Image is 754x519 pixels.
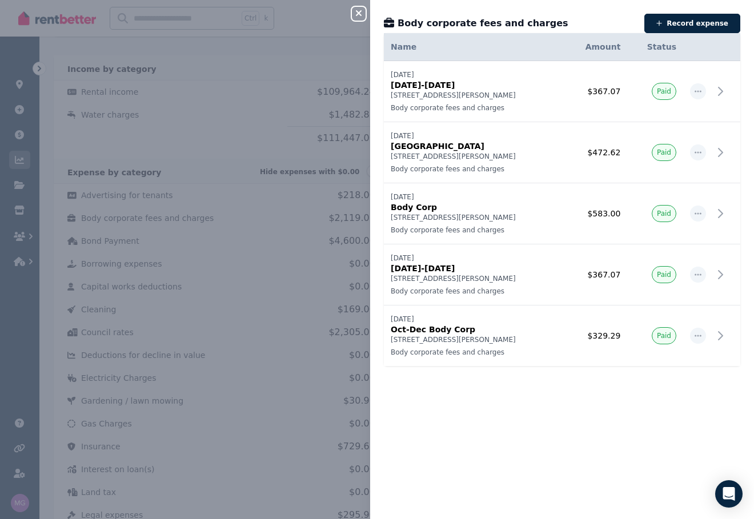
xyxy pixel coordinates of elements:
span: Paid [657,148,671,157]
p: [GEOGRAPHIC_DATA] [391,140,557,152]
span: Paid [657,87,671,96]
span: Paid [657,270,671,279]
p: [DATE] [391,254,557,263]
p: Body corporate fees and charges [391,287,557,296]
p: [DATE] [391,131,557,140]
p: Body corporate fees and charges [391,164,557,174]
td: $472.62 [564,122,627,183]
p: Body Corp [391,202,557,213]
span: Paid [657,331,671,340]
td: $367.07 [564,244,627,305]
p: [STREET_ADDRESS][PERSON_NAME] [391,213,557,222]
p: [STREET_ADDRESS][PERSON_NAME] [391,335,557,344]
p: [STREET_ADDRESS][PERSON_NAME] [391,91,557,100]
span: Body corporate fees and charges [398,17,568,30]
p: Oct-Dec Body Corp [391,324,557,335]
td: $583.00 [564,183,627,244]
p: [DATE]-[DATE] [391,79,557,91]
p: [DATE] [391,192,557,202]
p: Body corporate fees and charges [391,348,557,357]
td: $367.07 [564,61,627,122]
p: [STREET_ADDRESS][PERSON_NAME] [391,274,557,283]
th: Amount [564,33,627,61]
td: $329.29 [564,305,627,367]
p: [DATE] [391,70,557,79]
p: [DATE] [391,315,557,324]
th: Name [384,33,564,61]
p: Body corporate fees and charges [391,103,557,112]
th: Status [627,33,683,61]
p: [DATE]-[DATE] [391,263,557,274]
button: Record expense [644,14,740,33]
p: [STREET_ADDRESS][PERSON_NAME] [391,152,557,161]
span: Paid [657,209,671,218]
p: Body corporate fees and charges [391,226,557,235]
div: Open Intercom Messenger [715,480,743,508]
